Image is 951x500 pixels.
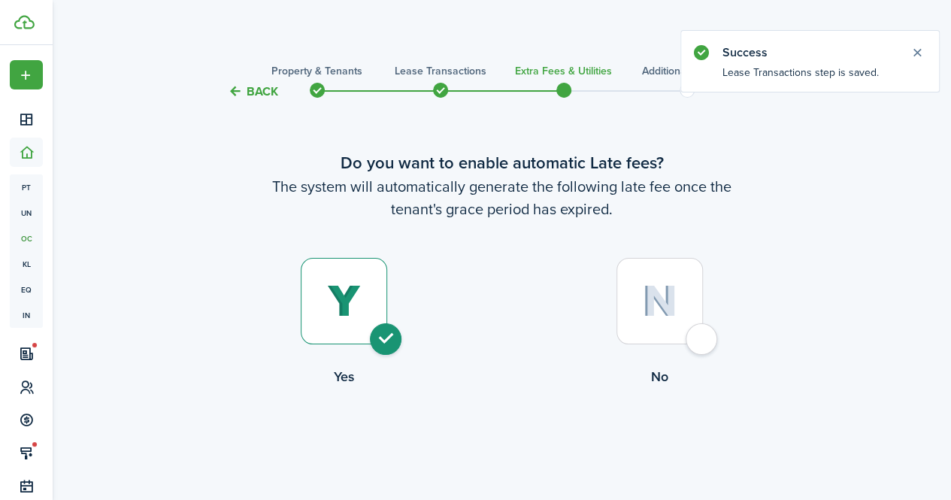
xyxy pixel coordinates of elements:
a: un [10,200,43,226]
wizard-step-header-description: The system will automatically generate the following late fee once the tenant's grace period has ... [186,175,818,220]
img: No [642,285,677,317]
control-radio-card-title: Yes [186,367,502,386]
h3: Additional Services [642,63,731,79]
button: Close notify [907,42,928,63]
control-radio-card-title: No [502,367,818,386]
img: Yes (selected) [327,285,361,318]
button: Open menu [10,60,43,89]
img: TenantCloud [14,15,35,29]
a: in [10,302,43,328]
h3: Lease Transactions [395,63,486,79]
wizard-step-header-title: Do you want to enable automatic Late fees? [186,150,818,175]
a: kl [10,251,43,277]
notify-title: Success [722,44,895,62]
a: eq [10,277,43,302]
h3: Extra fees & Utilities [515,63,612,79]
a: oc [10,226,43,251]
notify-body: Lease Transactions step is saved. [681,65,939,92]
button: Back [228,83,278,99]
a: pt [10,174,43,200]
h3: Property & Tenants [271,63,362,79]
